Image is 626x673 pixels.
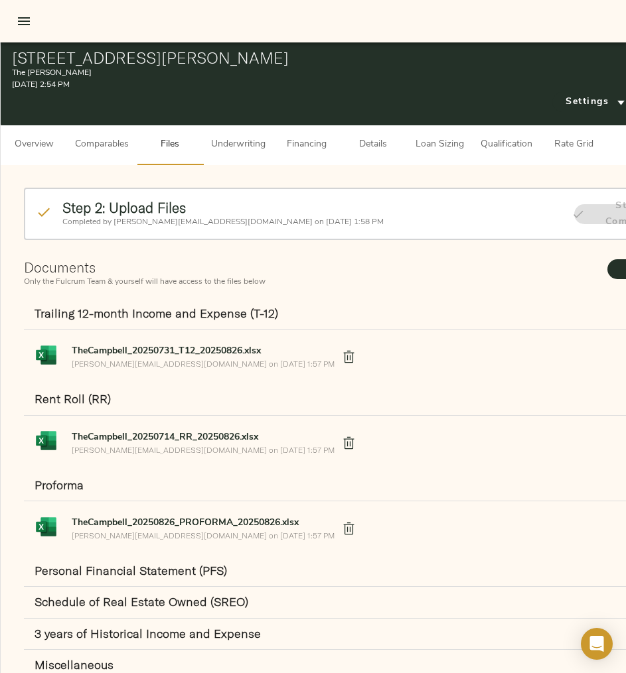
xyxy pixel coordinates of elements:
[334,514,364,544] button: delete
[548,137,599,153] span: Rate Grid
[35,477,84,493] strong: Proforma
[8,5,40,37] button: open drawer
[72,432,258,442] strong: Original File Name: 2025.07.14 - RR - Campbell Performance Tracker.xlsx
[72,346,261,356] strong: TheCampbell_20250731_T12_20250826.xlsx
[35,626,261,641] strong: 3 years of Historical Income and Expense
[35,563,227,578] strong: Personal Financial Statement (PFS)
[9,137,59,153] span: Overview
[24,421,366,465] a: TheCampbell_20250714_RR_20250826.xlsx[PERSON_NAME][EMAIL_ADDRESS][DOMAIN_NAME] on [DATE] 1:57 PM
[24,259,600,276] h2: Documents
[35,391,111,406] strong: Rent Roll (RR)
[35,657,114,672] strong: Miscellaneous
[281,137,332,153] span: Financing
[72,530,335,541] p: [PERSON_NAME][EMAIL_ADDRESS][DOMAIN_NAME] on [DATE] 1:57 PM
[334,342,364,372] button: delete
[581,628,613,660] div: Open Intercom Messenger
[414,137,465,153] span: Loan Sizing
[62,199,186,216] strong: Step 2: Upload Files
[481,137,532,153] span: Qualification
[566,94,625,111] span: Settings
[72,444,335,456] p: [PERSON_NAME][EMAIL_ADDRESS][DOMAIN_NAME] on [DATE] 1:57 PM
[348,137,398,153] span: Details
[72,518,299,528] strong: Original File Name: The Campbell Stabilized 5-yr Proforma.xlsx
[35,306,278,321] strong: Trailing 12-month Income and Expense (T-12)
[72,358,335,369] p: [PERSON_NAME][EMAIL_ADDRESS][DOMAIN_NAME] on [DATE] 1:57 PM
[35,594,248,609] strong: Schedule of Real Estate Owned (SREO)
[75,137,129,153] span: Comparables
[24,335,366,379] a: TheCampbell_20250731_T12_20250826.xlsx[PERSON_NAME][EMAIL_ADDRESS][DOMAIN_NAME] on [DATE] 1:57 PM
[24,507,366,550] a: TheCampbell_20250826_PROFORMA_20250826.xlsx[PERSON_NAME][EMAIL_ADDRESS][DOMAIN_NAME] on [DATE] 1:...
[62,216,562,228] p: Completed by [PERSON_NAME][EMAIL_ADDRESS][DOMAIN_NAME] on [DATE] 1:58 PM
[24,276,600,288] p: Only the Fulcrum Team & yourself will have access to the files below
[145,137,195,153] span: Files
[211,137,266,153] span: Underwriting
[334,428,364,458] button: delete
